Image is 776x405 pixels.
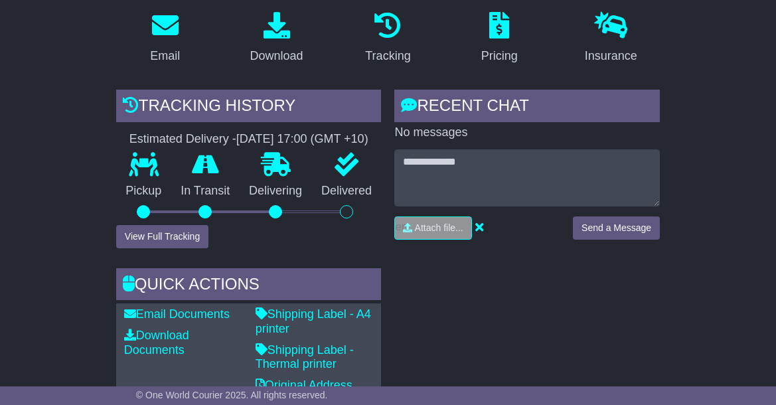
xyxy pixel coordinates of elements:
[150,47,180,65] div: Email
[481,47,518,65] div: Pricing
[116,132,382,147] div: Estimated Delivery -
[394,90,660,125] div: RECENT CHAT
[365,47,410,65] div: Tracking
[141,7,189,70] a: Email
[116,225,208,248] button: View Full Tracking
[573,216,660,240] button: Send a Message
[240,184,312,199] p: Delivering
[124,329,189,357] a: Download Documents
[116,268,382,304] div: Quick Actions
[394,125,660,140] p: No messages
[136,390,328,400] span: © One World Courier 2025. All rights reserved.
[124,307,230,321] a: Email Documents
[236,132,368,147] div: [DATE] 17:00 (GMT +10)
[171,184,240,199] p: In Transit
[116,184,171,199] p: Pickup
[256,343,354,371] a: Shipping Label - Thermal printer
[242,7,312,70] a: Download
[256,307,371,335] a: Shipping Label - A4 printer
[356,7,419,70] a: Tracking
[576,7,646,70] a: Insurance
[585,47,637,65] div: Insurance
[250,47,303,65] div: Download
[473,7,526,70] a: Pricing
[116,90,382,125] div: Tracking history
[312,184,382,199] p: Delivered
